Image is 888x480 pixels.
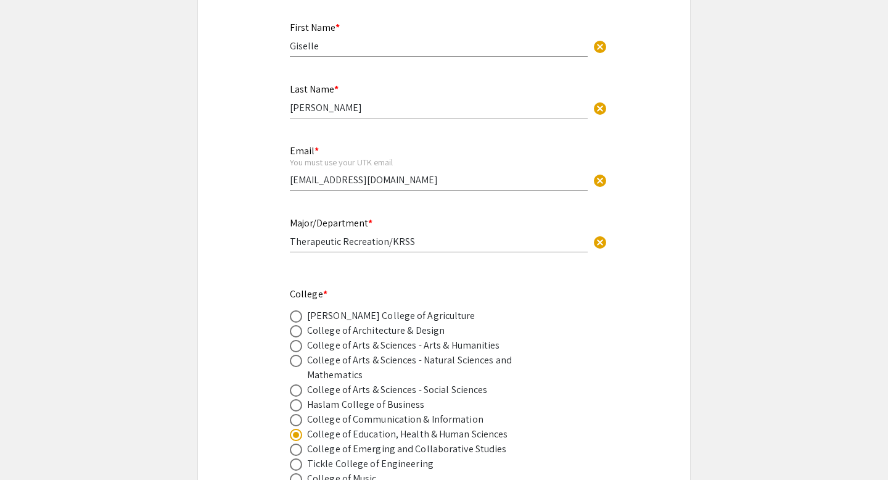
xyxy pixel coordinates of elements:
[593,101,607,116] span: cancel
[588,229,612,254] button: Clear
[290,83,339,96] mat-label: Last Name
[593,39,607,54] span: cancel
[307,323,445,338] div: College of Architecture & Design
[593,173,607,188] span: cancel
[307,412,483,427] div: College of Communication & Information
[307,353,523,383] div: College of Arts & Sciences - Natural Sciences and Mathematics
[290,39,588,52] input: Type Here
[290,235,588,248] input: Type Here
[290,144,319,157] mat-label: Email
[290,21,340,34] mat-label: First Name
[9,424,52,471] iframe: Chat
[290,101,588,114] input: Type Here
[290,173,588,186] input: Type Here
[290,217,372,230] mat-label: Major/Department
[307,308,475,323] div: [PERSON_NAME] College of Agriculture
[307,338,500,353] div: College of Arts & Sciences - Arts & Humanities
[307,383,487,397] div: College of Arts & Sciences - Social Sciences
[588,95,612,120] button: Clear
[307,442,507,457] div: College of Emerging and Collaborative Studies
[290,157,588,168] div: You must use your UTK email
[307,427,508,442] div: College of Education, Health & Human Sciences
[593,235,607,250] span: cancel
[290,288,327,300] mat-label: College
[588,167,612,192] button: Clear
[588,33,612,58] button: Clear
[307,457,434,471] div: Tickle College of Engineering
[307,397,425,412] div: Haslam College of Business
